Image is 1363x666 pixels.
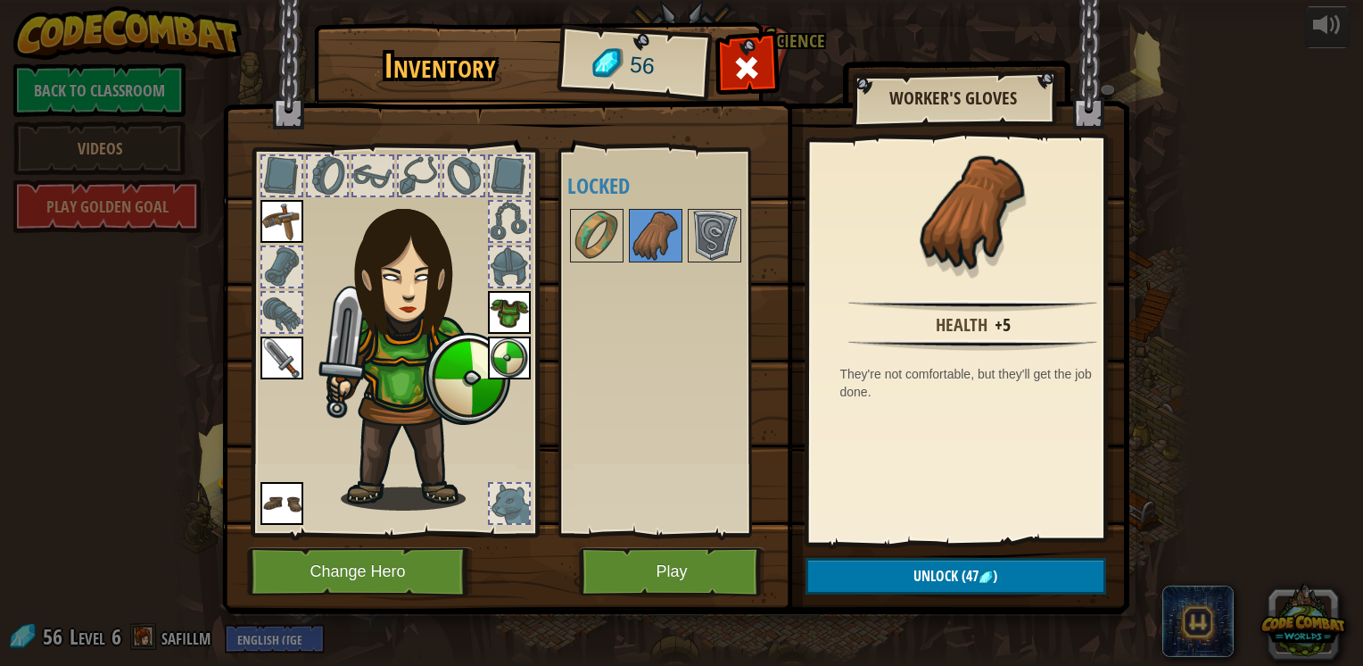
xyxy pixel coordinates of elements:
h4: Locked [567,174,791,197]
img: portrait.png [690,211,739,261]
div: Health [936,312,987,338]
img: female.png [318,182,510,511]
div: They're not comfortable, but they'll get the job done. [840,365,1115,401]
img: portrait.png [260,200,303,243]
div: +5 [995,312,1011,338]
img: portrait.png [572,211,622,261]
button: Play [579,547,765,596]
img: portrait.png [631,211,681,261]
span: (47 [958,566,979,586]
span: Unlock [913,566,958,586]
img: gem.png [979,570,993,585]
img: portrait.png [915,154,1031,270]
span: ) [993,566,997,586]
span: 56 [628,49,656,83]
img: hr.png [848,300,1096,312]
img: portrait.png [488,291,531,334]
img: portrait.png [488,337,531,379]
img: portrait.png [260,337,303,379]
h2: Worker's Gloves [870,88,1037,108]
h1: Inventory [326,47,554,85]
img: hr.png [848,339,1096,351]
button: Change Hero [247,547,474,596]
button: Unlock(47) [805,558,1106,595]
img: portrait.png [260,482,303,525]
